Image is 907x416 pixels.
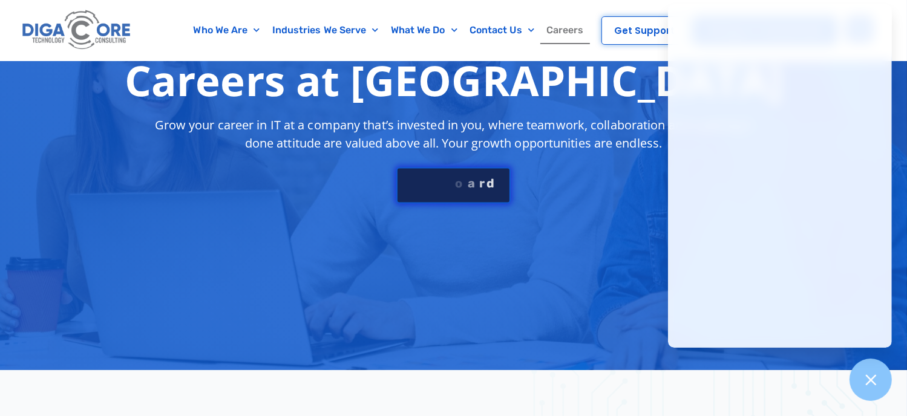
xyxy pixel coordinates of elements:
[125,56,782,104] h1: Careers at [GEOGRAPHIC_DATA]
[19,6,134,54] img: Digacore logo 1
[385,16,463,44] a: What We Do
[468,179,475,191] span: a
[614,26,675,35] span: Get Support
[182,16,595,44] nav: Menu
[266,16,385,44] a: Industries We Serve
[144,116,764,152] p: Grow your career in IT at a company that’s invested in you, where teamwork, collaboration and a g...
[479,179,485,191] span: r
[540,16,590,44] a: Careers
[396,169,510,205] a: oard
[188,16,266,44] a: Who We Are
[463,16,540,44] a: Contact Us
[601,16,687,45] a: Get Support
[668,4,892,348] iframe: Chatgenie Messenger
[486,179,494,191] span: d
[455,179,462,191] span: o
